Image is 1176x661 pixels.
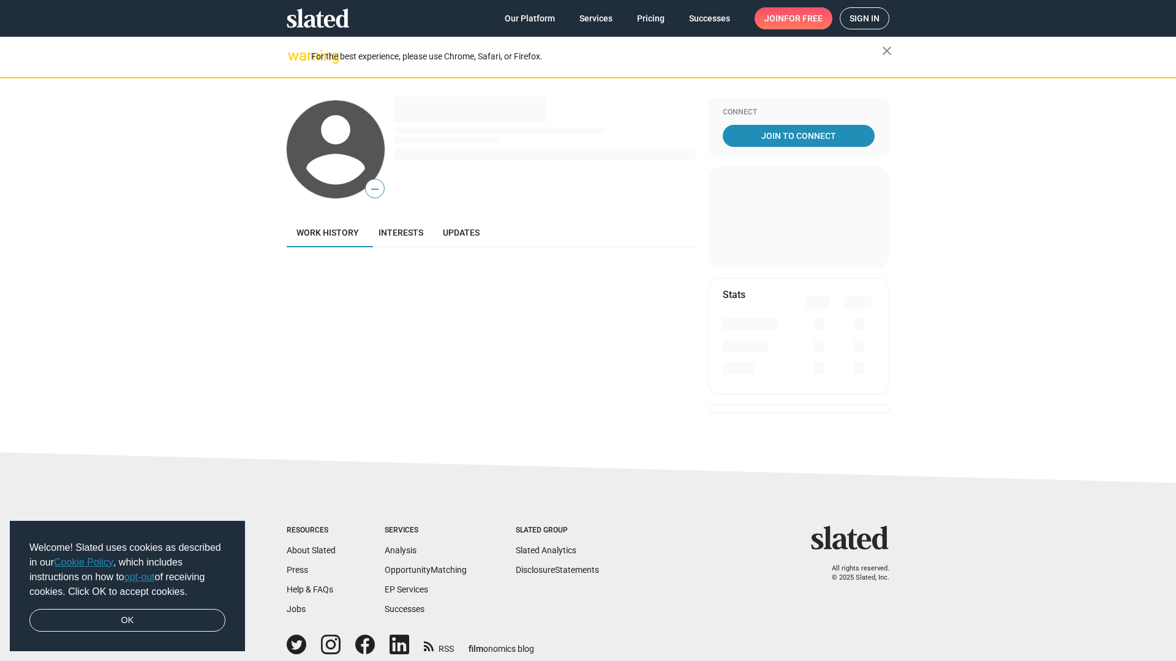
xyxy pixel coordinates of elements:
[369,218,433,247] a: Interests
[755,7,832,29] a: Joinfor free
[516,526,599,536] div: Slated Group
[287,604,306,614] a: Jobs
[29,540,225,599] span: Welcome! Slated uses cookies as described in our , which includes instructions on how to of recei...
[424,636,454,655] a: RSS
[725,125,872,147] span: Join To Connect
[627,7,674,29] a: Pricing
[10,521,245,652] div: cookieconsent
[385,526,467,536] div: Services
[505,7,555,29] span: Our Platform
[850,8,880,29] span: Sign in
[819,564,889,582] p: All rights reserved. © 2025 Slated, Inc.
[469,644,483,654] span: film
[443,228,480,237] span: Updates
[840,7,889,29] a: Sign in
[516,565,599,575] a: DisclosureStatements
[385,604,424,614] a: Successes
[469,633,534,655] a: filmonomics blog
[287,218,369,247] a: Work history
[385,545,417,555] a: Analysis
[579,7,612,29] span: Services
[287,565,308,575] a: Press
[784,7,823,29] span: for free
[723,108,875,118] div: Connect
[880,43,894,58] mat-icon: close
[311,48,882,65] div: For the best experience, please use Chrome, Safari, or Firefox.
[54,557,113,567] a: Cookie Policy
[385,584,428,594] a: EP Services
[679,7,740,29] a: Successes
[495,7,565,29] a: Our Platform
[287,584,333,594] a: Help & FAQs
[287,526,336,536] div: Resources
[296,228,359,237] span: Work history
[287,545,336,555] a: About Slated
[29,609,225,632] a: dismiss cookie message
[385,565,467,575] a: OpportunityMatching
[764,7,823,29] span: Join
[723,125,875,147] a: Join To Connect
[637,7,665,29] span: Pricing
[288,48,303,63] mat-icon: warning
[379,228,423,237] span: Interests
[366,181,384,197] span: —
[723,288,745,301] mat-card-title: Stats
[570,7,622,29] a: Services
[433,218,489,247] a: Updates
[124,572,155,582] a: opt-out
[516,545,576,555] a: Slated Analytics
[689,7,730,29] span: Successes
